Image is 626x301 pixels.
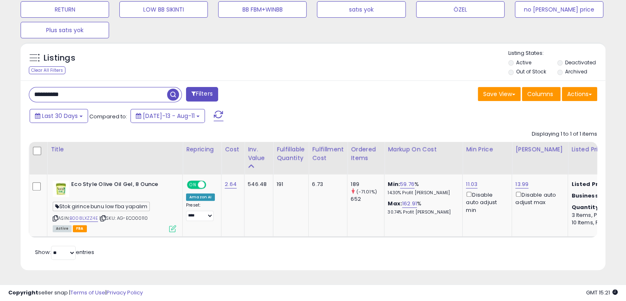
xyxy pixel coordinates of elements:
p: 14.30% Profit [PERSON_NAME] [388,190,456,196]
span: [DATE]-13 - Aug-11 [143,112,195,120]
span: Show: entries [35,248,94,256]
a: B008LXZZ4E [70,215,98,222]
label: Deactivated [565,59,596,66]
button: LOW BB SIKINTI [119,1,208,18]
div: 652 [351,195,384,203]
button: ÖZEL [416,1,505,18]
span: Compared to: [89,113,127,120]
span: All listings currently available for purchase on Amazon [53,225,72,232]
div: Cost [225,145,241,154]
button: BB FBM+WINBB [218,1,307,18]
div: Disable auto adjust max [515,190,561,206]
div: Fulfillable Quantity [277,145,305,162]
button: satıs yok [317,1,405,18]
div: Min Price [466,145,508,154]
label: Active [516,59,531,66]
div: Amazon AI [186,193,215,201]
label: Out of Stock [516,68,546,75]
a: 13.99 [515,180,528,188]
a: Privacy Policy [107,289,143,296]
div: Disable auto adjust min [466,190,505,214]
div: 6.73 [312,181,341,188]
img: 41EOQbkCuXL._SL40_.jpg [53,181,69,197]
b: Min: [388,180,400,188]
strong: Copyright [8,289,38,296]
div: Displaying 1 to 1 of 1 items [532,130,597,138]
span: | SKU: AG-ECO00110 [99,215,148,221]
a: 162.91 [402,200,417,208]
div: 191 [277,181,302,188]
b: Listed Price: [571,180,609,188]
div: Ordered Items [351,145,381,162]
b: Max: [388,200,402,207]
b: Business Price: [571,192,617,200]
small: (-71.01%) [356,188,377,195]
div: [PERSON_NAME] [515,145,564,154]
div: Clear All Filters [29,66,65,74]
a: 2.64 [225,180,237,188]
p: 30.74% Profit [PERSON_NAME] [388,209,456,215]
label: Archived [565,68,587,75]
div: Markup on Cost [388,145,459,154]
div: 189 [351,181,384,188]
span: ON [188,181,198,188]
button: RETURN [21,1,109,18]
div: % [388,200,456,215]
div: % [388,181,456,196]
div: Fulfillment Cost [312,145,344,162]
span: OFF [205,181,218,188]
div: Title [51,145,179,154]
button: Columns [522,87,561,101]
div: 546.48 [248,181,267,188]
button: no [PERSON_NAME] price [515,1,603,18]
span: 2025-09-11 15:21 GMT [586,289,618,296]
div: Inv. value [248,145,270,162]
button: Actions [562,87,597,101]
button: [DATE]-13 - Aug-11 [130,109,205,123]
a: Terms of Use [70,289,105,296]
th: The percentage added to the cost of goods (COGS) that forms the calculator for Min & Max prices. [384,142,463,174]
div: ASIN: [53,181,176,231]
button: Save View [478,87,521,101]
b: Eco Style Olive Oil Gel, 8 Ounce [71,181,171,190]
button: Plus satıs yok [21,22,109,38]
p: Listing States: [508,49,605,57]
div: Repricing [186,145,218,154]
span: Columns [527,90,553,98]
button: Last 30 Days [30,109,88,123]
div: Preset: [186,202,215,221]
a: 11.03 [466,180,477,188]
button: Filters [186,87,218,101]
span: FBA [73,225,87,232]
span: Stok girince bunu low fba yapalım [53,202,150,211]
h5: Listings [44,52,75,64]
span: Last 30 Days [42,112,78,120]
div: seller snap | | [8,289,143,297]
a: 59.76 [400,180,414,188]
